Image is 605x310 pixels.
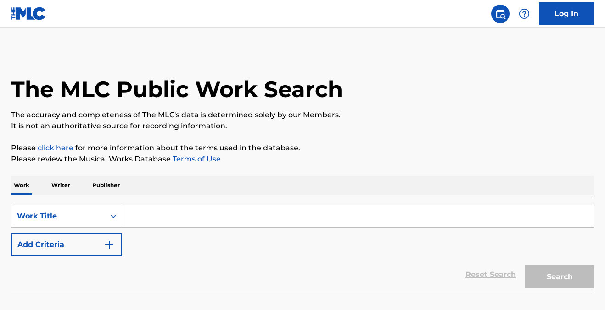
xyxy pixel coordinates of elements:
[17,211,100,222] div: Work Title
[539,2,594,25] a: Log In
[11,109,594,121] p: The accuracy and completeness of The MLC's data is determined solely by our Members.
[104,239,115,250] img: 9d2ae6d4665cec9f34b9.svg
[38,144,73,152] a: click here
[11,143,594,154] p: Please for more information about the terms used in the database.
[11,176,32,195] p: Work
[11,7,46,20] img: MLC Logo
[11,205,594,293] form: Search Form
[90,176,123,195] p: Publisher
[171,155,221,163] a: Terms of Use
[495,8,506,19] img: search
[11,233,122,256] button: Add Criteria
[11,121,594,132] p: It is not an authoritative source for recording information.
[49,176,73,195] p: Writer
[491,5,510,23] a: Public Search
[515,5,533,23] div: Help
[11,154,594,165] p: Please review the Musical Works Database
[11,75,343,103] h1: The MLC Public Work Search
[519,8,530,19] img: help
